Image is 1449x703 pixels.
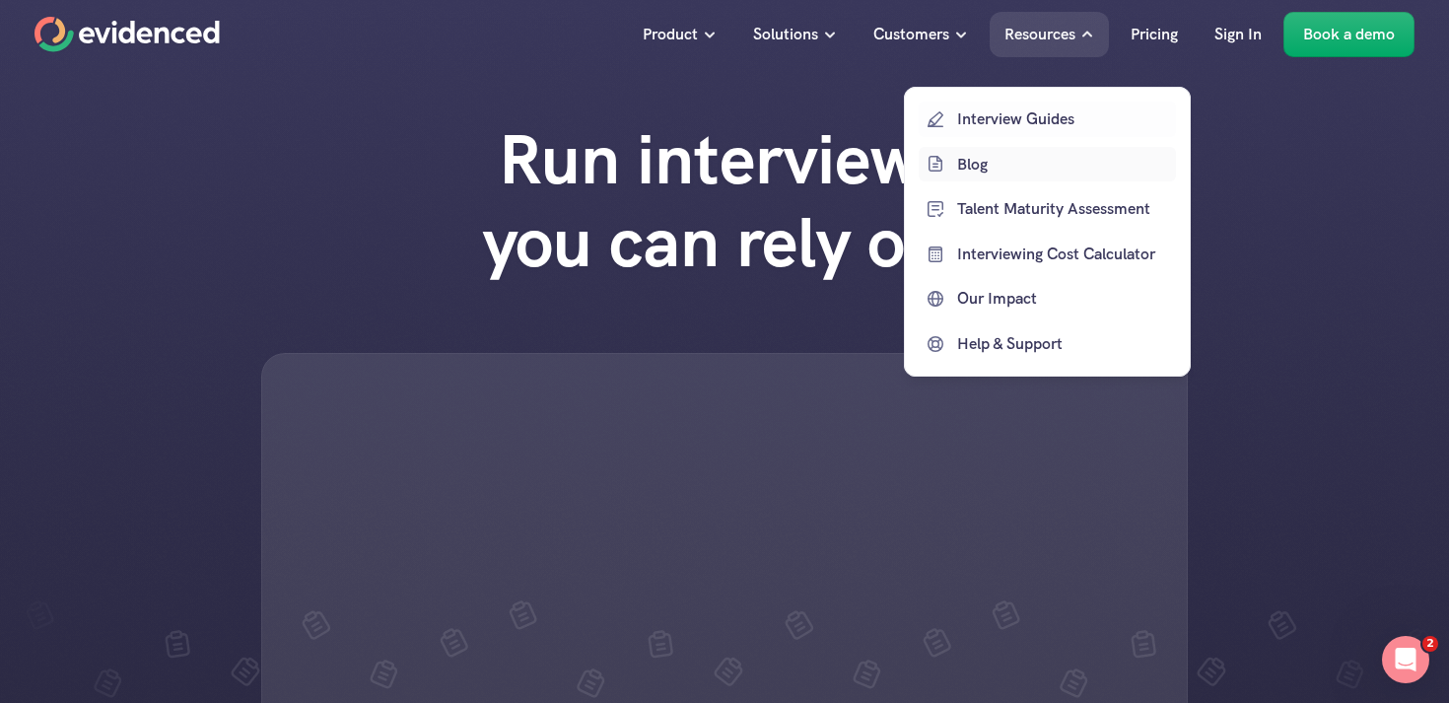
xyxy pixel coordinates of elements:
a: Talent Maturity Assessment [919,191,1176,227]
p: Our Impact [957,286,1171,312]
p: Help & Support [957,331,1171,357]
span: 2 [1422,636,1438,652]
p: Book a demo [1303,22,1395,47]
a: Our Impact [919,281,1176,316]
a: Sign In [1200,12,1276,57]
a: Book a demo [1283,12,1414,57]
p: Blog [957,151,1171,176]
p: Pricing [1131,22,1178,47]
p: Product [643,22,698,47]
a: Help & Support [919,326,1176,362]
p: Interview Guides [957,106,1171,132]
a: Pricing [1116,12,1193,57]
a: Interviewing Cost Calculator [919,237,1176,272]
p: Solutions [753,22,818,47]
p: Sign In [1214,22,1262,47]
p: Talent Maturity Assessment [957,196,1171,222]
a: Interview Guides [919,102,1176,137]
p: Customers [873,22,949,47]
iframe: Intercom live chat [1382,636,1429,683]
p: Resources [1004,22,1075,47]
a: Home [34,17,220,52]
p: Interviewing Cost Calculator [957,242,1171,267]
h1: Run interviews you can rely on. [444,118,1005,284]
a: Blog [919,146,1176,181]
